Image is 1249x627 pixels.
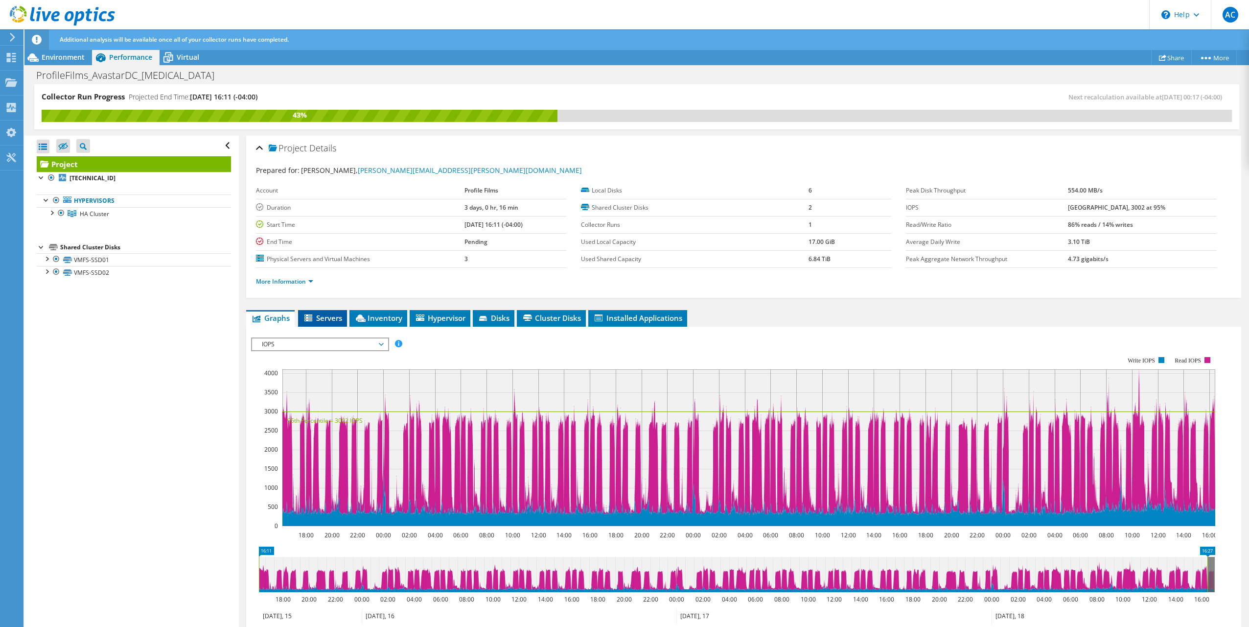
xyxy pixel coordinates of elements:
[969,531,984,539] text: 22:00
[464,238,487,246] b: Pending
[298,531,313,539] text: 18:00
[301,166,582,175] span: [PERSON_NAME],
[556,531,571,539] text: 14:00
[695,595,710,603] text: 02:00
[809,255,831,263] b: 6.84 TiB
[479,531,494,539] text: 08:00
[995,531,1010,539] text: 00:00
[581,220,809,230] label: Collector Runs
[129,92,257,102] h4: Projected End Time:
[42,110,557,121] div: 43%
[264,483,278,492] text: 1000
[669,595,684,603] text: 00:00
[354,595,369,603] text: 00:00
[354,313,402,323] span: Inventory
[788,531,804,539] text: 08:00
[303,313,342,323] span: Servers
[906,254,1068,264] label: Peak Aggregate Network Throughput
[608,531,623,539] text: 18:00
[814,531,830,539] text: 10:00
[747,595,763,603] text: 06:00
[1089,595,1104,603] text: 08:00
[60,241,231,253] div: Shared Cluster Disks
[349,531,365,539] text: 22:00
[522,313,581,323] span: Cluster Disks
[269,144,307,153] span: Project
[1068,93,1227,101] span: Next recalculation available at
[1068,186,1103,194] b: 554.00 MB/s
[415,313,465,323] span: Hypervisor
[1168,595,1183,603] text: 14:00
[485,595,500,603] text: 10:00
[464,203,518,212] b: 3 days, 0 hr, 16 min
[918,531,933,539] text: 18:00
[80,210,109,218] span: HA Cluster
[906,237,1068,247] label: Average Daily Write
[256,203,464,213] label: Duration
[581,254,809,264] label: Used Shared Capacity
[944,531,959,539] text: 20:00
[275,595,290,603] text: 18:00
[1150,531,1165,539] text: 12:00
[42,52,85,62] span: Environment
[906,186,1068,195] label: Peak Disk Throughput
[275,522,278,530] text: 0
[853,595,868,603] text: 14:00
[375,531,391,539] text: 00:00
[906,203,1068,213] label: IOPS
[1194,595,1209,603] text: 16:00
[711,531,726,539] text: 02:00
[1191,50,1237,65] a: More
[268,503,278,511] text: 500
[256,237,464,247] label: End Time
[401,531,416,539] text: 02:00
[32,70,230,81] h1: ProfileFilms_AvastarDC_[MEDICAL_DATA]
[1036,595,1051,603] text: 04:00
[406,595,421,603] text: 04:00
[264,426,278,434] text: 2500
[190,92,257,101] span: [DATE] 16:11 (-04:00)
[892,531,907,539] text: 16:00
[37,207,231,220] a: HA Cluster
[763,531,778,539] text: 06:00
[464,220,523,229] b: [DATE] 16:11 (-04:00)
[459,595,474,603] text: 08:00
[1141,595,1156,603] text: 12:00
[1068,238,1090,246] b: 3.10 TiB
[634,531,649,539] text: 20:00
[453,531,468,539] text: 06:00
[380,595,395,603] text: 02:00
[984,595,999,603] text: 00:00
[1202,531,1217,539] text: 16:00
[581,237,809,247] label: Used Local Capacity
[809,203,812,212] b: 2
[1115,595,1130,603] text: 10:00
[327,595,343,603] text: 22:00
[564,595,579,603] text: 16:00
[264,407,278,415] text: 3000
[37,172,231,185] a: [TECHNICAL_ID]
[1021,531,1036,539] text: 02:00
[256,186,464,195] label: Account
[251,313,290,323] span: Graphs
[358,166,582,175] a: [PERSON_NAME][EMAIL_ADDRESS][PERSON_NAME][DOMAIN_NAME]
[1098,531,1113,539] text: 08:00
[906,220,1068,230] label: Read/Write Ratio
[256,254,464,264] label: Physical Servers and Virtual Machines
[69,174,116,182] b: [TECHNICAL_ID]
[256,220,464,230] label: Start Time
[37,194,231,207] a: Hypervisors
[581,186,809,195] label: Local Disks
[37,156,231,172] a: Project
[826,595,841,603] text: 12:00
[478,313,509,323] span: Disks
[537,595,553,603] text: 14:00
[264,464,278,473] text: 1500
[1176,531,1191,539] text: 14:00
[840,531,856,539] text: 12:00
[1068,255,1109,263] b: 4.73 gigabits/s
[879,595,894,603] text: 16:00
[1063,595,1078,603] text: 06:00
[324,531,339,539] text: 20:00
[511,595,526,603] text: 12:00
